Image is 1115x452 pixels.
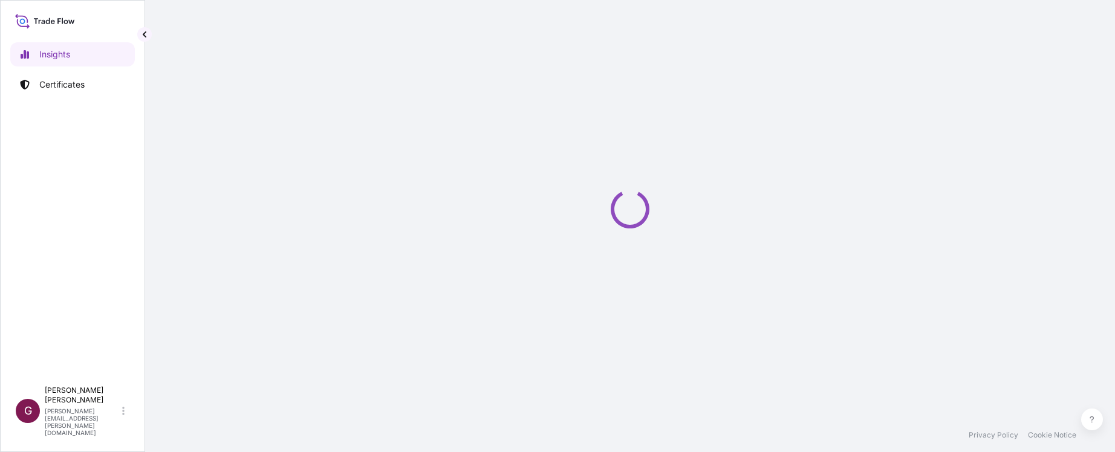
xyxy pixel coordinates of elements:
[39,79,85,91] p: Certificates
[10,73,135,97] a: Certificates
[45,407,120,436] p: [PERSON_NAME][EMAIL_ADDRESS][PERSON_NAME][DOMAIN_NAME]
[1028,430,1076,440] a: Cookie Notice
[10,42,135,66] a: Insights
[969,430,1018,440] a: Privacy Policy
[45,386,120,405] p: [PERSON_NAME] [PERSON_NAME]
[39,48,70,60] p: Insights
[24,405,32,417] span: G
